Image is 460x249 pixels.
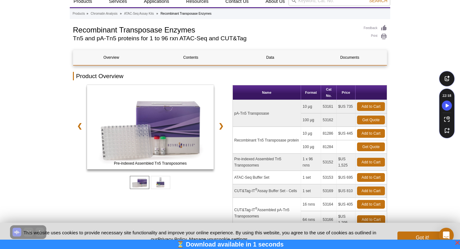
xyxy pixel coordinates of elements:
[217,237,248,242] button: cookie settings
[214,119,228,133] a: ❯
[73,50,149,65] a: Overview
[73,72,387,80] h2: Product Overview
[233,127,301,154] td: Recombinant Tn5 Transposase protein
[321,127,336,140] td: 81286
[233,100,301,127] td: pA-Tn5 Transposase
[232,50,308,65] a: Data
[321,85,336,100] th: Cat No.
[301,211,321,228] td: 64 rxns
[73,11,85,17] a: Products
[321,211,336,228] td: 53166
[301,184,321,198] td: 1 set
[321,198,336,211] td: 53164
[364,33,387,40] a: Print
[337,154,355,171] td: $US 1,525
[255,188,257,191] sup: ®
[153,50,229,65] a: Contents
[176,242,284,247] a: ⏳ Download available in 1 seconds
[301,85,321,100] th: Format
[301,140,321,154] td: 100 µg
[87,85,214,171] a: ATAC-Seq Kit
[439,228,454,243] div: Open Intercom Messenger
[73,119,86,133] a: ❮
[301,113,321,127] td: 100 µg
[357,173,385,182] a: Add to Cart
[357,102,385,111] a: Add to Cart
[13,229,387,242] p: This website uses cookies to provide necessary site functionality and improve your online experie...
[357,158,385,167] a: Add to Cart
[156,12,158,15] li: »
[321,171,336,184] td: 53153
[321,184,336,198] td: 53169
[357,116,385,124] a: Get Quote
[357,129,385,138] a: Add to Cart
[233,171,301,184] td: ATAC-Seq Buffer Set
[321,100,336,113] td: 53161
[233,154,301,171] td: Pre-indexed Assembled Tn5 Transposomes
[312,50,388,65] a: Documents
[124,11,154,17] a: ATAC-Seq Assay Kits
[337,100,355,113] td: $US 735
[88,160,212,167] span: Pre-indexed Assembled Tn5 Transposomes
[158,237,187,242] a: Privacy Policy
[397,232,447,244] button: Got it!
[337,198,355,211] td: $US 405
[301,127,321,140] td: 10 µg
[357,142,385,151] a: Get Quote
[233,198,301,228] td: CUT&Tag-IT Assembled pA-Tn5 Transposomes
[86,12,88,15] li: »
[233,184,301,198] td: CUT&Tag-IT Assay Buffer Set - Cells
[73,36,357,41] h2: Tn5 and pA-Tn5 proteins for 1 to 96 rxn ATAC-Seq and CUT&Tag
[301,171,321,184] td: 1 set
[455,240,460,246] span: ❌
[357,200,385,209] a: Add to Cart
[120,12,122,15] li: »
[233,85,301,100] th: Name
[337,85,355,100] th: Price
[337,184,355,198] td: $US 810
[357,187,385,195] a: Add to Cart
[91,11,118,17] a: Chromatin Analysis
[337,171,355,184] td: $US 695
[364,25,387,32] a: Feedback
[321,140,336,154] td: 81284
[301,154,321,171] td: 1 x 96 rxns
[161,12,212,15] li: Recombinant Transposase Enzymes
[337,211,355,228] td: $US 1,295
[301,198,321,211] td: 16 rxns
[321,154,336,171] td: 53152
[73,25,357,34] h1: Recombinant Transposase Enzymes
[321,113,336,127] td: 53162
[337,127,355,140] td: $US 445
[255,207,257,210] sup: ®
[301,100,321,113] td: 10 µg
[87,85,214,169] img: Pre-indexed Assembled Tn5 Transposomes
[357,215,385,224] a: Add to Cart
